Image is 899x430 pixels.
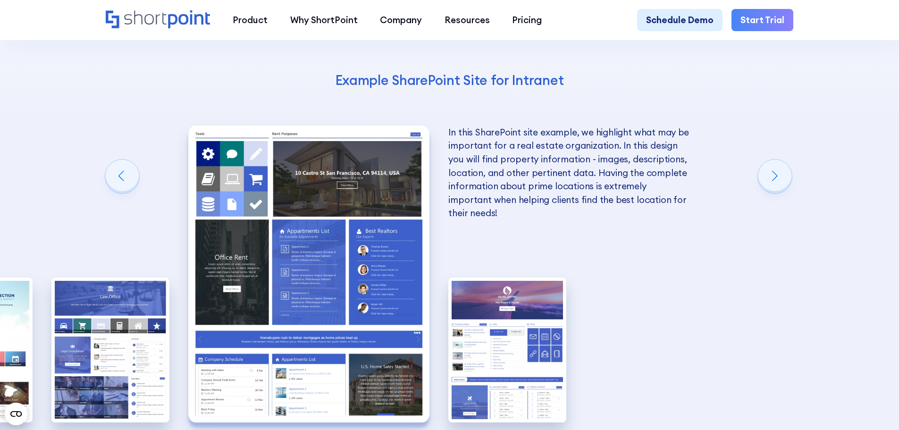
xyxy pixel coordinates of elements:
img: Best SharePoint Intranet Transport [448,278,566,422]
div: 10 / 10 [448,278,566,422]
iframe: Chat Widget [729,320,899,430]
a: Why ShortPoint [279,9,369,32]
button: Open CMP widget [5,403,27,425]
div: 8 / 10 [51,278,169,422]
a: Home [106,10,210,30]
a: Start Trial [731,9,793,32]
div: Resources [445,13,490,27]
div: Previous slide [105,160,139,194]
a: Product [221,9,279,32]
div: Next slide [758,160,792,194]
div: Product [233,13,268,27]
h4: Example SharePoint Site for Intranet [197,71,703,89]
p: In this SharePoint site example, we highlight what may be important for a real estate organizatio... [448,126,690,220]
img: Intranet Site Example SharePoint Real Estate [188,126,430,422]
div: 9 / 10 [188,126,430,422]
div: Why ShortPoint [290,13,358,27]
a: Company [369,9,433,32]
a: Pricing [501,9,554,32]
div: Company [380,13,422,27]
a: Schedule Demo [637,9,723,32]
img: Intranet Page Example Legal [51,278,169,422]
div: Widget de chat [729,320,899,430]
a: Resources [433,9,501,32]
div: Pricing [512,13,542,27]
